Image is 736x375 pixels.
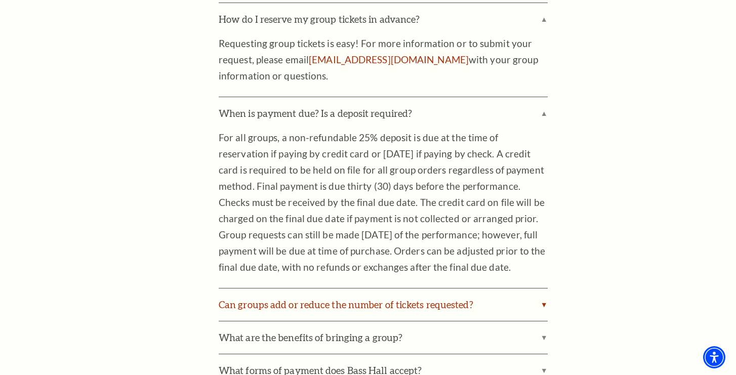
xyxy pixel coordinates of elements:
label: Can groups add or reduce the number of tickets requested? [219,288,548,321]
div: Accessibility Menu [703,346,725,368]
a: [EMAIL_ADDRESS][DOMAIN_NAME] [309,54,469,65]
label: How do I reserve my group tickets in advance? [219,3,548,35]
p: Requesting group tickets is easy! For more information or to submit your request, please email wi... [219,35,548,84]
p: For all groups, a non-refundable 25% deposit is due at the time of reservation if paying by credi... [219,130,548,275]
label: When is payment due? Is a deposit required? [219,97,548,130]
label: What are the benefits of bringing a group? [219,321,548,354]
